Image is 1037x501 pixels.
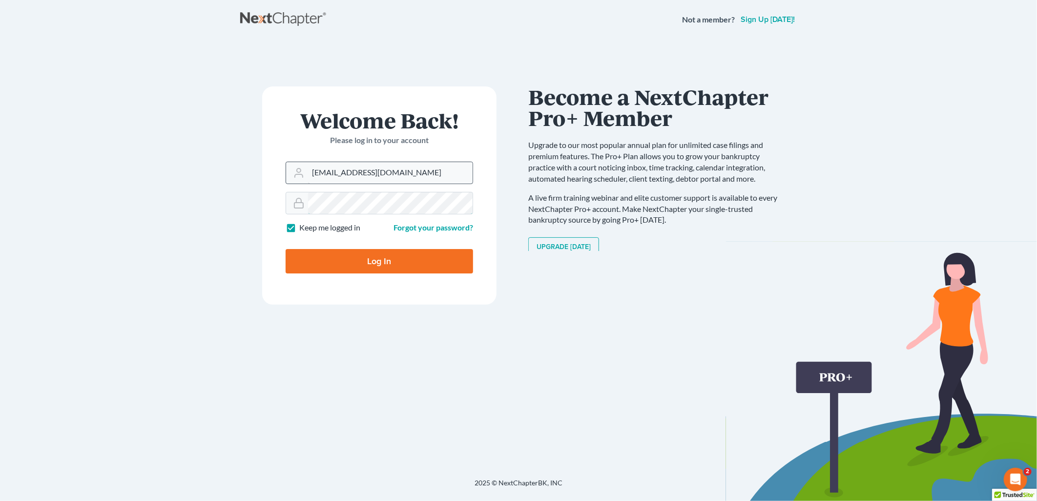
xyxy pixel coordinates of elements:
a: Sign up [DATE]! [739,16,797,23]
p: Upgrade to our most popular annual plan for unlimited case filings and premium features. The Pro+... [528,140,787,184]
p: Please log in to your account [286,135,473,146]
iframe: Intercom live chat [1004,468,1027,491]
a: Upgrade [DATE] [528,237,599,257]
a: Forgot your password? [394,223,473,232]
h1: Welcome Back! [286,110,473,131]
span: 2 [1024,468,1032,476]
p: A live firm training webinar and elite customer support is available to every NextChapter Pro+ ac... [528,192,787,226]
input: Log In [286,249,473,273]
strong: Not a member? [682,14,735,25]
div: 2025 © NextChapterBK, INC [240,478,797,496]
label: Keep me logged in [299,222,360,233]
input: Email Address [308,162,473,184]
h1: Become a NextChapter Pro+ Member [528,86,787,128]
